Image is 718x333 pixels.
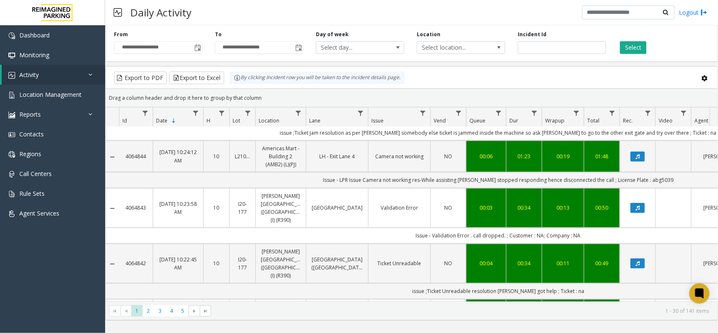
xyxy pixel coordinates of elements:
span: H [207,117,210,124]
a: [GEOGRAPHIC_DATA] [311,204,363,212]
span: Go to the last page [202,308,209,314]
a: Collapse Details [106,261,119,267]
label: Incident Id [518,31,546,38]
a: Ticket Unreadable [374,259,425,267]
a: 00:34 [511,204,537,212]
span: Lot [233,117,240,124]
a: 10 [209,204,224,212]
a: Issue Filter Menu [417,107,429,119]
a: NO [436,204,461,212]
a: NO [436,259,461,267]
a: [GEOGRAPHIC_DATA] ([GEOGRAPHIC_DATA]) [311,256,363,272]
a: Validation Error [374,204,425,212]
span: Contacts [19,130,44,138]
span: Toggle popup [193,42,202,53]
a: Camera not working [374,152,425,160]
span: Issue [371,117,384,124]
img: 'icon' [8,112,15,118]
a: 00:34 [511,259,537,267]
a: L21036801 [235,152,250,160]
span: Go to the next page [191,308,198,314]
a: Lot Filter Menu [242,107,254,119]
span: NO [445,153,453,160]
span: Select location... [417,42,487,53]
button: Export to Excel [169,72,224,84]
span: NO [445,204,453,211]
span: Sortable [170,117,177,124]
div: 00:04 [472,259,501,267]
a: Collapse Details [106,205,119,212]
span: Go to the last page [200,305,211,317]
a: Total Filter Menu [607,107,618,119]
span: Queue [469,117,485,124]
span: Id [122,117,127,124]
a: I20-177 [235,200,250,216]
span: Agent [694,117,708,124]
h3: Daily Activity [126,2,196,23]
img: infoIcon.svg [234,75,241,81]
a: Id Filter Menu [140,107,151,119]
span: Dashboard [19,31,50,39]
img: 'icon' [8,210,15,217]
span: Page 2 [143,305,154,317]
button: Select [620,41,646,54]
span: Vend [434,117,446,124]
img: pageIcon [114,2,122,23]
span: Rec. [623,117,633,124]
span: Regions [19,150,41,158]
a: Logout [679,8,707,17]
img: 'icon' [8,72,15,79]
span: NO [445,260,453,267]
a: 4064844 [124,152,148,160]
a: [PERSON_NAME][GEOGRAPHIC_DATA] ([GEOGRAPHIC_DATA]) (I) (R390) [261,192,301,224]
span: Dur [509,117,518,124]
a: Vend Filter Menu [453,107,464,119]
a: 00:11 [547,259,579,267]
span: Location Management [19,91,82,99]
a: LH - Exit Lane 4 [311,152,363,160]
img: logout [701,8,707,17]
span: Lane [309,117,321,124]
a: 00:06 [472,152,501,160]
span: Page 5 [177,305,188,317]
span: Page 1 [131,305,143,317]
span: Go to the next page [188,305,200,317]
span: Monitoring [19,51,49,59]
span: Total [587,117,599,124]
img: 'icon' [8,131,15,138]
a: H Filter Menu [216,107,228,119]
button: Export to PDF [114,72,167,84]
span: Date [156,117,167,124]
a: [DATE] 10:23:58 AM [158,200,198,216]
a: 00:49 [589,259,615,267]
a: [PERSON_NAME][GEOGRAPHIC_DATA] ([GEOGRAPHIC_DATA]) (I) (R390) [261,248,301,280]
span: Page 4 [166,305,177,317]
label: Day of week [316,31,349,38]
a: Date Filter Menu [190,107,201,119]
img: 'icon' [8,32,15,39]
a: 10 [209,259,224,267]
label: To [215,31,222,38]
label: Location [417,31,440,38]
div: 00:03 [472,204,501,212]
a: 4064843 [124,204,148,212]
label: From [114,31,128,38]
a: 01:23 [511,152,537,160]
a: 00:13 [547,204,579,212]
span: Video [659,117,673,124]
a: Wrapup Filter Menu [571,107,582,119]
span: Page 3 [154,305,166,317]
img: 'icon' [8,92,15,99]
a: [DATE] 10:22:45 AM [158,256,198,272]
span: Activity [19,71,39,79]
a: Rec. Filter Menu [642,107,654,119]
a: Activity [2,65,105,85]
span: Select day... [316,42,386,53]
kendo-pager-info: 1 - 30 of 141 items [216,307,709,314]
a: NO [436,152,461,160]
a: Location Filter Menu [293,107,304,119]
img: 'icon' [8,151,15,158]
